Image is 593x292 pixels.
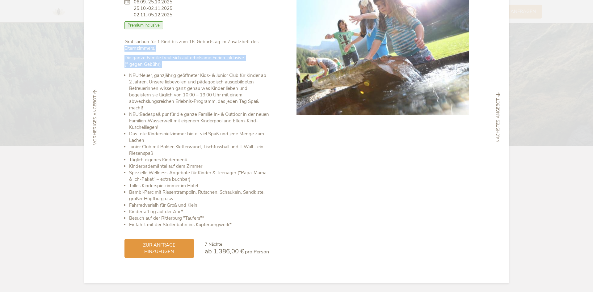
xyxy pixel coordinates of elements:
span: 7 Nächte [205,241,222,247]
li: Spezielle Wellness-Angebote für Kinder & Teenager ("Papa-Mama & Ich-Paket" – extra buchbar) [129,170,269,183]
p: (* gegen Gebühr) [124,55,269,68]
li: Fahrradverleih für Groß und Klein [129,202,269,209]
span: vorheriges Angebot [92,95,98,145]
li: Badespaß pur für die ganze Familie In- & Outdoor in der neuen Familien-Wasserwelt mit eigenem Kin... [129,111,269,131]
p: Gratisurlaub für 1 Kind bis zum 16. Geburtstag im Zusatzbett des Elternzimmers. [124,39,269,52]
span: zur Anfrage hinzufügen [131,242,188,255]
span: ab 1.386,00 € [205,247,244,256]
span: Premium Inclusive [124,21,163,29]
span: nächstes Angebot [495,98,501,142]
li: Kinderrafting auf der Ahr* [129,209,269,215]
li: Neuer, ganzjährig geöffneter Kids- & Junior Club für Kinder ab 2 Jahren. Unsere liebevollen und p... [129,72,269,111]
b: NEU: [129,111,140,117]
li: Tolles Kinderspielzimmer im Hotel [129,183,269,189]
b: NEU: [129,72,140,78]
li: Einfahrt mit der Stollenbahn ins Kupferbergwerk* [129,222,269,228]
li: Das tolle Kinderspielzimmer bietet viel Spaß und jede Menge zum Lachen [129,131,269,144]
li: Junior Club mit Bolder-Kletterwand, Tischfussball und T-Wall - ein Riesenspaß [129,144,269,157]
li: Kinderbademäntel auf dem Zimmer [129,163,269,170]
span: pro Person [245,248,269,255]
li: Besuch auf der Ritterburg "Taufers"* [129,215,269,222]
li: Bambi-Parc mit Riesentrampolin, Rutschen, Schaukeln, Sandkiste, großer Hüpfburg usw. [129,189,269,202]
li: Täglich eigenes Kindermenü [129,157,269,163]
b: Die ganze Familie freut sich auf erholsame Ferien inklusive: [124,55,245,61]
